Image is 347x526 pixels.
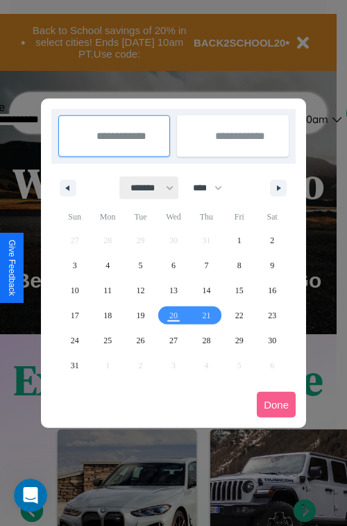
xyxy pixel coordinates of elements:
[124,206,157,228] span: Tue
[169,303,178,328] span: 20
[124,253,157,278] button: 5
[190,303,223,328] button: 21
[268,278,276,303] span: 16
[157,206,189,228] span: Wed
[91,328,124,353] button: 25
[71,328,79,353] span: 24
[237,228,242,253] span: 1
[14,479,47,512] iframe: Intercom live chat
[190,253,223,278] button: 7
[124,278,157,303] button: 12
[157,253,189,278] button: 6
[58,303,91,328] button: 17
[139,253,143,278] span: 5
[237,253,242,278] span: 8
[256,228,289,253] button: 2
[169,278,178,303] span: 13
[270,253,274,278] span: 9
[204,253,208,278] span: 7
[235,278,244,303] span: 15
[71,353,79,378] span: 31
[91,303,124,328] button: 18
[202,328,210,353] span: 28
[157,278,189,303] button: 13
[124,303,157,328] button: 19
[73,253,77,278] span: 3
[256,278,289,303] button: 16
[190,278,223,303] button: 14
[235,303,244,328] span: 22
[58,206,91,228] span: Sun
[190,328,223,353] button: 28
[103,303,112,328] span: 18
[256,328,289,353] button: 30
[157,303,189,328] button: 20
[91,278,124,303] button: 11
[202,278,210,303] span: 14
[58,328,91,353] button: 24
[137,278,145,303] span: 12
[71,278,79,303] span: 10
[256,253,289,278] button: 9
[71,303,79,328] span: 17
[223,303,255,328] button: 22
[58,278,91,303] button: 10
[223,328,255,353] button: 29
[7,240,17,296] div: Give Feedback
[235,328,244,353] span: 29
[202,303,210,328] span: 21
[190,206,223,228] span: Thu
[256,303,289,328] button: 23
[223,278,255,303] button: 15
[270,228,274,253] span: 2
[223,228,255,253] button: 1
[268,303,276,328] span: 23
[223,253,255,278] button: 8
[257,392,296,418] button: Done
[91,206,124,228] span: Mon
[157,328,189,353] button: 27
[103,278,112,303] span: 11
[137,328,145,353] span: 26
[58,353,91,378] button: 31
[137,303,145,328] span: 19
[268,328,276,353] span: 30
[124,328,157,353] button: 26
[171,253,176,278] span: 6
[105,253,110,278] span: 4
[58,253,91,278] button: 3
[169,328,178,353] span: 27
[223,206,255,228] span: Fri
[91,253,124,278] button: 4
[103,328,112,353] span: 25
[256,206,289,228] span: Sat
